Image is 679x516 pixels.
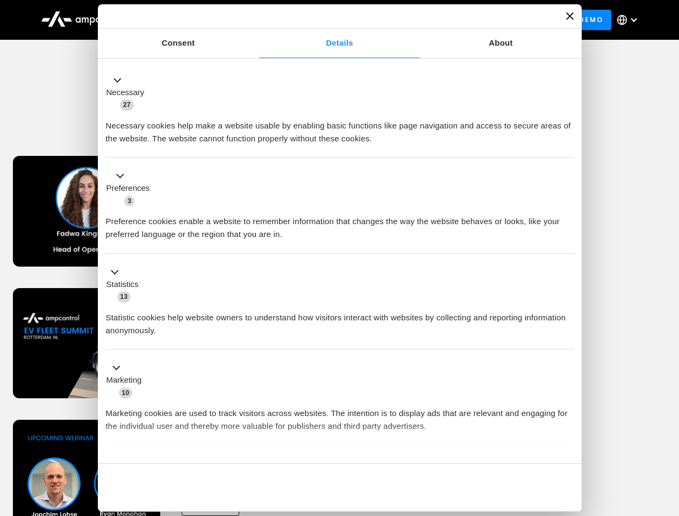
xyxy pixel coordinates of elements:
label: Statistics [106,278,139,291]
div: Preference cookies enable a website to remember information that changes the way the website beha... [106,207,574,241]
span: 2 [177,459,188,470]
div: Statistic cookies help website owners to understand how visitors interact with websites by collec... [106,303,574,337]
button: Statistics (13) [106,266,145,303]
div: Marketing cookies are used to track visitors across websites. The intention is to display ads tha... [106,399,574,433]
a: Consent [98,28,259,58]
span: 3 [124,196,134,206]
button: Close banner [566,12,574,20]
button: Unclassified (2) [106,457,194,471]
span: 13 [117,291,131,302]
label: Marketing [106,374,142,386]
a: About [420,28,582,58]
button: Preferences (3) [106,170,156,207]
label: Preferences [106,182,150,195]
label: Necessary [106,87,145,99]
button: Marketing (10) [106,362,148,399]
button: Okay [419,472,573,503]
button: Necessary (27) [106,74,151,111]
span: 10 [119,388,133,398]
div: Necessary cookies help make a website usable by enabling basic functions like page navigation and... [106,111,574,145]
span: 27 [120,99,134,110]
h1: Upcoming Webinars [13,109,667,134]
a: Details [259,28,420,58]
